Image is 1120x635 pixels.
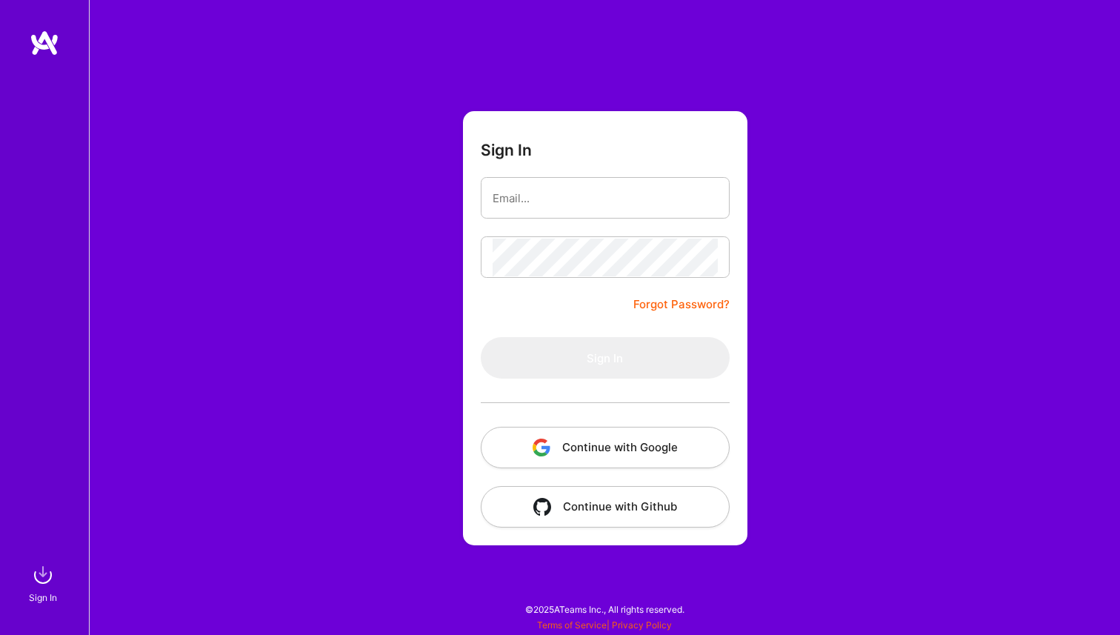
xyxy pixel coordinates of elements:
[612,619,672,631] a: Privacy Policy
[29,590,57,605] div: Sign In
[481,141,532,159] h3: Sign In
[537,619,607,631] a: Terms of Service
[28,560,58,590] img: sign in
[481,486,730,528] button: Continue with Github
[481,427,730,468] button: Continue with Google
[89,591,1120,628] div: © 2025 ATeams Inc., All rights reserved.
[31,560,58,605] a: sign inSign In
[633,296,730,313] a: Forgot Password?
[537,619,672,631] span: |
[533,439,550,456] img: icon
[533,498,551,516] img: icon
[493,179,718,217] input: Email...
[481,337,730,379] button: Sign In
[30,30,59,56] img: logo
